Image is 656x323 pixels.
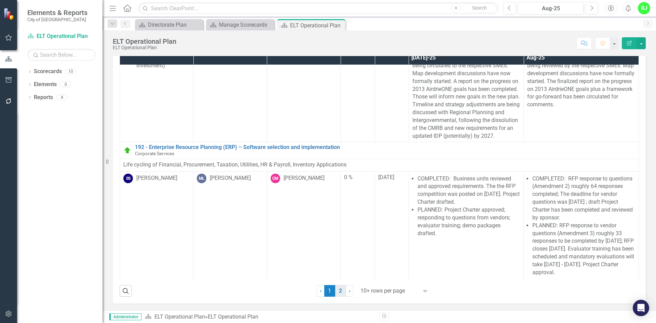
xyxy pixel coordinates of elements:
button: RJ [638,2,650,14]
td: Double-Click to Edit [375,44,409,142]
span: 1 [324,285,335,297]
li: COMPLETED: Business units reviewed and approved requirements. The the RFP competition was posted ... [418,175,520,206]
img: ClearPoint Strategy [3,8,15,20]
p: The project team continues to work on policy development. Drafts sections are being circulated to... [412,46,520,140]
td: Double-Click to Edit [120,159,639,171]
td: Double-Click to Edit [409,171,524,280]
div: ELT Operational Plan [113,38,176,45]
div: SS [123,174,133,183]
div: 0 [60,82,71,88]
td: Double-Click to Edit [267,171,340,280]
td: Double-Click to Edit [409,44,524,142]
button: Aug-25 [518,2,584,14]
div: [PERSON_NAME] [284,174,325,182]
td: Double-Click to Edit [193,171,267,280]
span: Elements & Reports [27,9,87,17]
li: PLANNED: Project Charter approved; responding to questions from vendors; evaluator training; demo... [418,206,520,237]
input: Search Below... [27,49,96,61]
a: 2 [335,285,346,297]
span: Corporate Services [135,151,174,156]
div: 10 [65,69,76,75]
a: Elements [34,81,57,89]
div: ELT Operational Plan [113,45,176,50]
span: ‹ [320,287,322,294]
td: Double-Click to Edit [341,44,375,142]
td: Double-Click to Edit [341,171,375,280]
small: City of [GEOGRAPHIC_DATA] [27,17,87,22]
span: Life cycling of Financial, Procurement, Taxation, Utilities, HR & Payroll, Inventory Applications [123,161,346,168]
div: CM [271,174,280,183]
td: Double-Click to Edit [375,171,409,280]
div: ML [197,174,206,183]
a: ELT Operational Plan [27,32,96,40]
span: › [349,287,351,294]
td: Double-Click to Edit Right Click for Context Menu [120,142,639,159]
div: ELT Operational Plan [208,313,258,320]
a: ELT Operational Plan [154,313,205,320]
span: Search [472,5,487,11]
button: Search [462,3,496,13]
div: Directorate Plan [148,21,202,29]
div: » [145,313,374,321]
input: Search ClearPoint... [138,2,498,14]
a: 192 - Enterprise Resource Planning (ERP) – Software selection and implementation [135,144,635,150]
td: Double-Click to Edit [524,44,639,142]
li: PLANNED: RFP response to vendor questions (Amendment 3) roughly 33 responses to be completed by [... [532,222,635,277]
div: [PERSON_NAME] [136,174,177,182]
div: 0 % [344,174,371,181]
span: [DATE] [378,174,394,180]
a: Reports [34,94,53,102]
li: COMPLETED: RFP response to questions (Amendment 2) roughly 64 responses completed; The deadline f... [532,175,635,222]
div: Aug-25 [520,4,581,13]
div: Open Intercom Messenger [633,300,649,316]
a: Manage Scorecards [208,21,273,29]
a: Directorate Plan [137,21,202,29]
td: Double-Click to Edit [193,44,267,142]
a: Scorecards [34,68,62,76]
td: Double-Click to Edit [267,44,340,142]
div: [PERSON_NAME] [210,174,251,182]
div: ELT Operational Plan [290,21,344,30]
div: Manage Scorecards [219,21,273,29]
td: Double-Click to Edit [524,171,639,280]
p: The project team continues to work on policy development. Drafts sections are being reviewed by t... [527,46,635,109]
img: On Target [123,146,132,154]
span: Administrator [109,313,141,320]
td: Double-Click to Edit [120,171,193,280]
div: 4 [56,94,67,100]
td: Double-Click to Edit [120,44,193,142]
